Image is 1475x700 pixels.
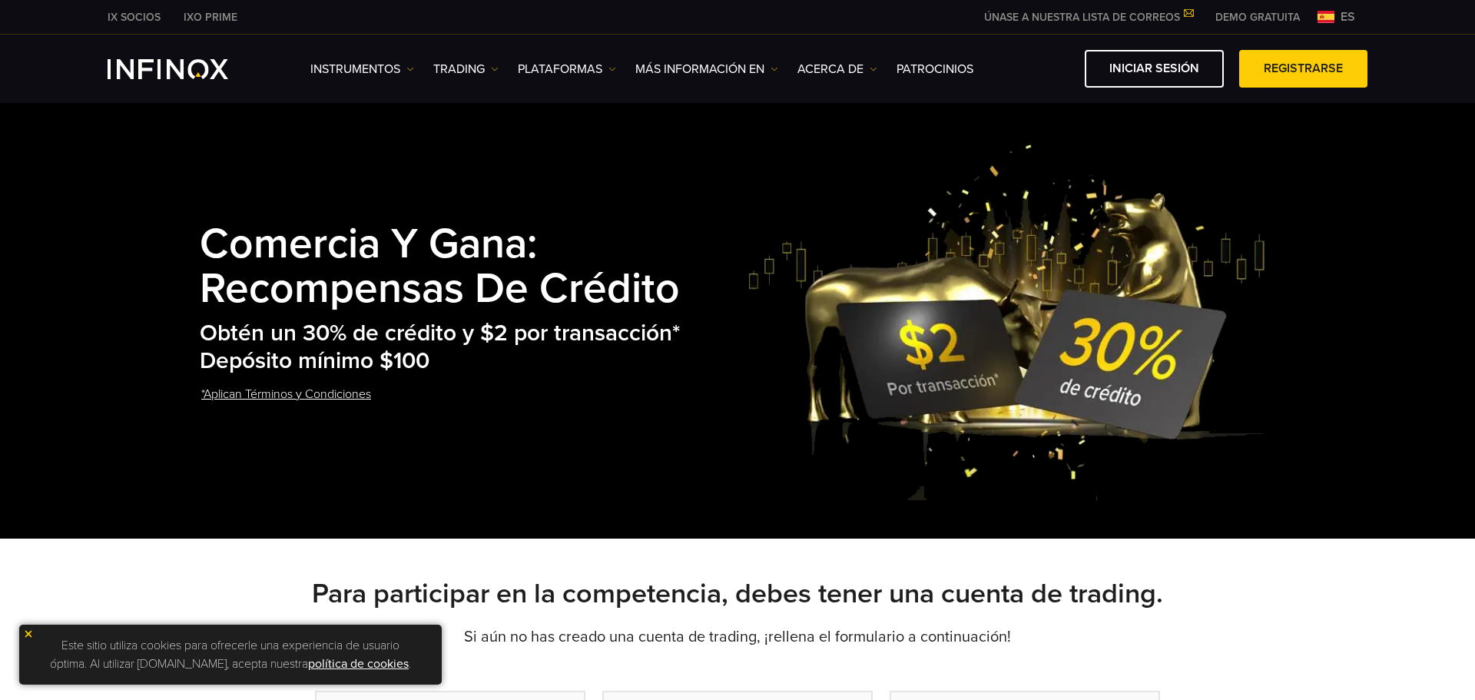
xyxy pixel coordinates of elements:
[797,60,877,78] a: ACERCA DE
[200,219,680,314] strong: Comercia y Gana: Recompensas de Crédito
[897,60,973,78] a: Patrocinios
[27,632,434,677] p: Este sitio utiliza cookies para ofrecerle una experiencia de usuario óptima. Al utilizar [DOMAIN_...
[200,376,373,413] a: *Aplican Términos y Condiciones
[200,626,1275,648] p: Si aún no has creado una cuenta de trading, ¡rellena el formulario a continuación!
[310,60,414,78] a: Instrumentos
[108,59,264,79] a: INFINOX Logo
[973,11,1204,24] a: ÚNASE A NUESTRA LISTA DE CORREOS
[635,60,778,78] a: Más información en
[518,60,616,78] a: PLATAFORMAS
[1334,8,1361,26] span: es
[312,577,1163,610] strong: Para participar en la competencia, debes tener una cuenta de trading.
[308,656,409,672] a: política de cookies
[172,9,249,25] a: INFINOX
[96,9,172,25] a: INFINOX
[200,320,747,376] h2: Obtén un 30% de crédito y $2 por transacción* Depósito mínimo $100
[23,629,34,639] img: yellow close icon
[1085,50,1224,88] a: Iniciar sesión
[1239,50,1367,88] a: Registrarse
[1204,9,1311,25] a: INFINOX MENU
[433,60,499,78] a: TRADING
